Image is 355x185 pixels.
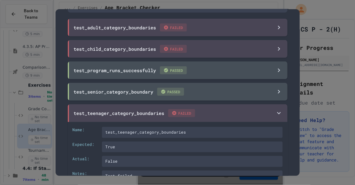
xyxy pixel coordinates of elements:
[74,88,184,96] div: test_senior_category_boundary
[73,171,97,182] div: Notes:
[160,24,187,31] span: FAILED
[160,66,187,74] span: PASSED
[102,127,283,138] div: test_teenager_category_boundaries
[74,45,187,53] div: test_child_category_boundaries
[74,66,187,74] div: test_program_runs_successfully
[102,171,283,182] div: Test failed
[74,24,187,31] div: test_adult_category_boundaries
[102,142,283,153] div: True
[102,156,283,167] div: False
[74,109,195,117] div: test_teenager_category_boundaries
[157,88,184,96] span: PASSED
[160,45,187,53] span: FAILED
[73,142,97,153] div: Expected:
[73,156,97,167] div: Actual:
[168,109,195,117] span: FAILED
[73,127,97,138] div: Name:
